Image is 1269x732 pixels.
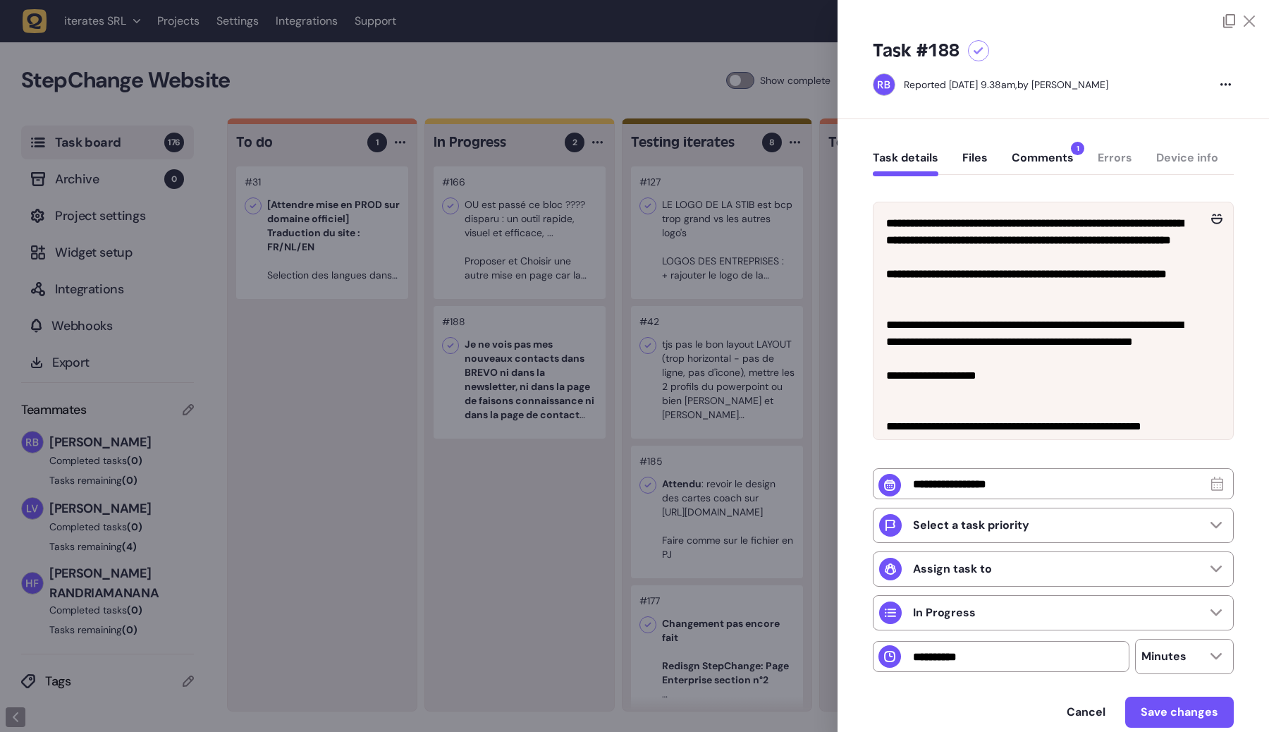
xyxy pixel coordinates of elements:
div: Reported [DATE] 9.38am, [904,78,1017,91]
p: Select a task priority [913,518,1029,532]
button: Save changes [1125,697,1234,728]
h5: Task #188 [873,39,960,62]
span: Save changes [1141,704,1218,719]
p: In Progress [913,606,976,620]
div: by [PERSON_NAME] [904,78,1108,92]
img: Rodolphe Balay [873,74,895,95]
p: Minutes [1141,649,1187,664]
p: Assign task to [913,562,992,576]
span: 1 [1071,142,1084,155]
button: Comments [1012,151,1074,176]
button: Cancel [1053,698,1120,726]
button: Files [962,151,988,176]
button: Task details [873,151,938,176]
span: Cancel [1067,704,1105,719]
